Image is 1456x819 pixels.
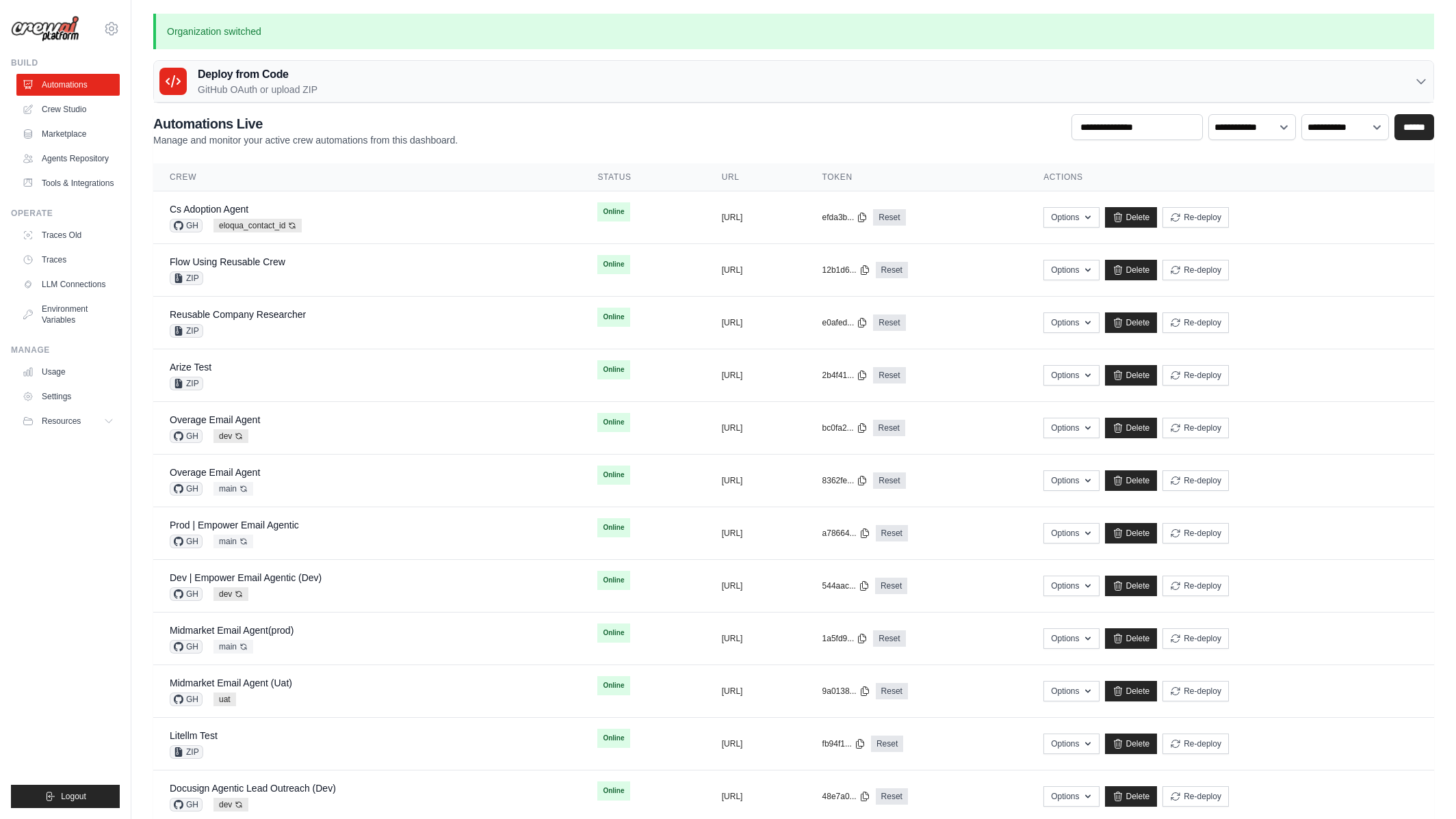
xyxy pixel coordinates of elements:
span: Online [597,571,629,590]
span: GH [170,798,203,811]
a: Delete [1105,628,1158,649]
th: Status [581,163,705,191]
button: Options [1043,260,1099,280]
a: Delete [1105,312,1158,333]
th: URL [705,163,806,191]
span: main [213,482,253,496]
span: Online [597,729,629,748]
button: Re-deploy [1162,418,1229,438]
span: Online [597,623,629,643]
span: Logout [61,791,86,802]
a: Delete [1105,418,1158,438]
button: Options [1043,628,1099,649]
span: Online [597,255,629,274]
a: Tools & Integrations [16,172,120,194]
a: Marketplace [16,123,120,145]
button: Re-deploy [1162,523,1229,543]
a: Litellm Test [170,730,218,741]
button: 544aac... [822,580,870,591]
p: Organization switched [153,14,1434,49]
span: GH [170,219,203,232]
a: Settings [16,386,120,407]
button: Re-deploy [1162,734,1229,754]
a: Reusable Company Researcher [170,309,306,320]
button: bc0fa2... [822,422,868,433]
a: Delete [1105,523,1158,543]
span: ZIP [170,271,203,285]
button: Options [1043,523,1099,543]
button: 12b1d6... [822,265,870,276]
span: ZIP [170,324,203,338]
th: Actions [1027,163,1434,191]
a: Delete [1105,734,1158,754]
a: Traces [16,249,120,271]
a: Reset [876,262,908,278]
span: Online [597,518,629,537]
a: Reset [875,578,907,594]
span: ZIP [170,377,203,390]
button: 2b4f41... [822,370,868,381]
a: Delete [1105,681,1158,701]
a: Prod | Empower Email Agentic [170,520,299,531]
span: ZIP [170,745,203,759]
button: Logout [11,785,120,808]
span: eloqua_contact_id [213,219,302,232]
iframe: Chat Widget [1388,753,1456,819]
th: Token [806,163,1028,191]
span: Online [597,308,629,327]
button: Re-deploy [1162,260,1229,280]
a: Overage Email Agent [170,467,260,478]
button: 8362fe... [822,475,868,486]
a: LLM Connections [16,273,120,295]
a: Reset [876,683,908,699]
button: Re-deploy [1162,628,1229,649]
a: Reset [876,525,908,541]
button: Re-deploy [1162,681,1229,701]
h3: Deploy from Code [198,66,317,83]
button: Re-deploy [1162,365,1229,386]
a: Delete [1105,260,1158,280]
div: Build [11,57,120,68]
span: Resources [42,416,81,427]
a: Crew Studio [16,98,120,120]
div: Operate [11,208,120,219]
a: Reset [873,314,905,331]
a: Reset [876,788,908,805]
a: Docusign Agentic Lead Outreach (Dev) [170,783,336,794]
a: Arize Test [170,362,211,373]
a: Reset [871,736,903,752]
a: Midmarket Email Agent(prod) [170,625,294,636]
button: Resources [16,410,120,432]
a: Reset [873,209,905,226]
p: Manage and monitor your active crew automations from this dashboard. [153,133,458,147]
a: Flow Using Reusable Crew [170,256,285,267]
a: Delete [1105,576,1158,596]
span: Online [597,676,629,695]
button: a78664... [822,528,870,539]
a: Delete [1105,470,1158,491]
button: Options [1043,365,1099,386]
a: Reset [873,630,905,647]
button: efda3b... [822,212,868,223]
span: dev [213,587,248,601]
button: Re-deploy [1162,786,1229,807]
button: e0afed... [822,317,868,328]
a: Delete [1105,207,1158,228]
h2: Automations Live [153,114,458,133]
button: Options [1043,418,1099,438]
button: Options [1043,734,1099,754]
button: Re-deploy [1162,312,1229,333]
button: Options [1043,576,1099,596]
button: Re-deploy [1162,470,1229,491]
span: Online [597,202,629,221]
span: dev [213,798,248,811]
p: GitHub OAuth or upload ZIP [198,83,317,96]
button: Options [1043,786,1099,807]
span: main [213,640,253,654]
span: GH [170,693,203,706]
span: GH [170,640,203,654]
a: Reset [873,367,905,384]
button: 9a0138... [822,686,870,697]
a: Automations [16,74,120,96]
span: Online [597,413,629,432]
